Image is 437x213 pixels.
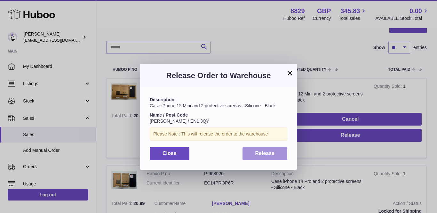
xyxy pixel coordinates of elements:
[150,97,174,102] strong: Description
[150,127,287,141] div: Please Note : This will release the order to the warehouse
[286,69,294,77] button: ×
[163,151,177,156] span: Close
[150,119,209,124] span: [PERSON_NAME] / EN1 3QY
[255,151,275,156] span: Release
[150,112,188,118] strong: Name / Post Code
[242,147,288,160] button: Release
[150,147,189,160] button: Close
[150,70,287,81] h3: Release Order to Warehouse
[150,103,276,108] span: Case iPhone 12 Mini and 2 protective screens - Silicone - Black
